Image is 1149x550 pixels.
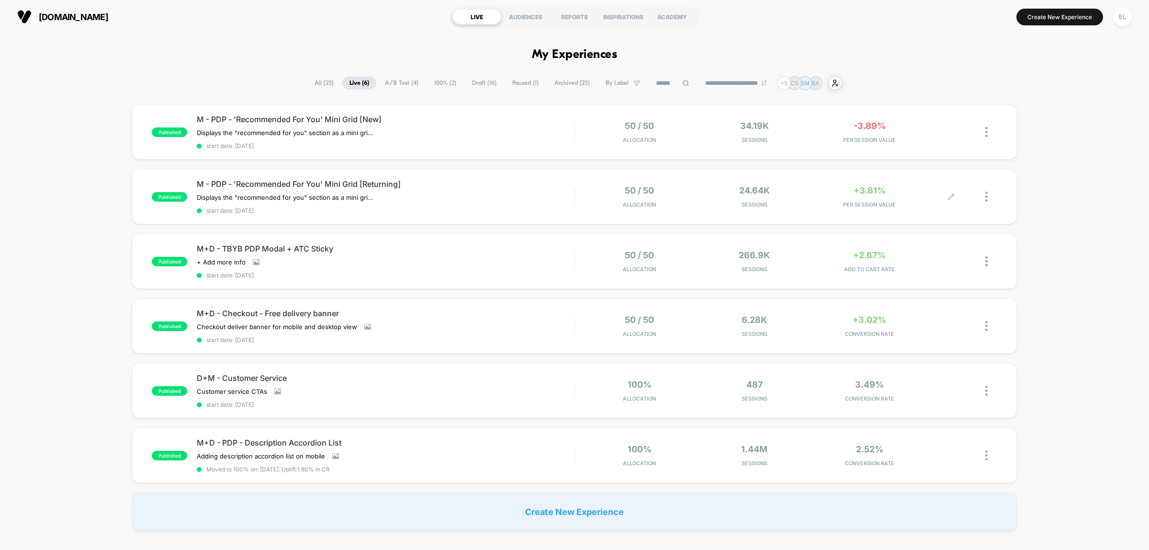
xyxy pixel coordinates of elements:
span: 6.28k [742,315,767,325]
span: start date: [DATE] [197,142,574,149]
span: published [152,321,187,331]
span: Sessions [699,137,810,143]
span: D+M - Customer Service [197,373,574,383]
span: M - PDP - 'Recommended For You' Mini Grid [Returning] [197,179,574,189]
span: Paused ( 1 ) [505,77,546,90]
img: Visually logo [17,10,32,24]
p: CS [790,80,799,87]
span: Allocation [623,137,656,143]
span: Sessions [699,395,810,402]
span: published [152,386,187,396]
span: +2.67% [853,250,886,260]
span: Sessions [699,266,810,273]
span: PER SESSION VALUE [814,201,924,208]
span: CONVERSION RATE [814,460,924,467]
div: Create New Experience [132,493,1017,531]
span: + Add more info [197,258,246,266]
span: 50 / 50 [625,121,654,131]
span: +3.81% [854,185,886,195]
span: Customer service CTAs [197,388,267,395]
div: ACADEMY [648,9,697,24]
span: PER SESSION VALUE [814,137,924,143]
span: 100% [628,379,652,390]
span: M - PDP - 'Recommended For You' Mini Grid [New] [197,115,574,124]
span: M+D - Checkout - Free delivery banner [197,309,574,318]
span: Allocation [623,331,656,337]
img: close [985,321,988,331]
span: start date: [DATE] [197,272,574,279]
span: 266.9k [739,250,770,260]
span: 487 [746,379,763,390]
span: Draft ( 16 ) [465,77,504,90]
span: M+D - TBYB PDP Modal + ATC Sticky [197,244,574,253]
p: BA [811,80,819,87]
span: 100% [628,444,652,454]
span: CONVERSION RATE [814,395,924,402]
img: close [985,192,988,202]
div: + 5 [777,76,791,90]
span: Live ( 6 ) [342,77,376,90]
span: Checkout deliver banner for mobile and desktop view [197,323,357,331]
span: published [152,192,187,202]
span: +3.02% [853,315,886,325]
img: end [761,80,767,86]
img: close [985,127,988,137]
img: close [985,450,988,460]
span: 50 / 50 [625,250,654,260]
span: Archived ( 23 ) [547,77,597,90]
span: 2.52% [856,444,883,454]
span: All ( 23 ) [307,77,341,90]
span: 3.49% [855,379,884,390]
button: [DOMAIN_NAME] [14,9,111,24]
span: 1.44M [741,444,767,454]
span: Allocation [623,266,656,273]
span: published [152,127,187,137]
span: Allocation [623,460,656,467]
span: 100% ( 2 ) [427,77,463,90]
div: LIVE [452,9,501,24]
span: Sessions [699,331,810,337]
span: published [152,451,187,460]
span: A/B Test ( 4 ) [378,77,426,90]
span: -3.89% [854,121,886,131]
span: start date: [DATE] [197,207,574,214]
div: EL [1113,8,1132,26]
span: Allocation [623,395,656,402]
div: AUDIENCES [501,9,550,24]
span: CONVERSION RATE [814,331,924,337]
span: Displays the "recommended for you" section as a mini grid layout. [197,129,374,137]
div: REPORTS [550,9,599,24]
span: Adding description accordion list on mobile [197,452,325,460]
button: Create New Experience [1016,9,1103,25]
span: Allocation [623,201,656,208]
span: 50 / 50 [625,185,654,195]
span: [DOMAIN_NAME] [39,12,108,22]
p: SM [800,80,810,87]
span: 24.64k [739,185,770,195]
span: published [152,257,187,266]
img: close [985,386,988,396]
span: Moved to 100% on: [DATE] . Uplift: 1.80% in CR [206,466,330,473]
span: start date: [DATE] [197,336,574,344]
span: Sessions [699,460,810,467]
span: start date: [DATE] [197,401,574,408]
span: ADD TO CART RATE [814,266,924,273]
img: close [985,256,988,266]
div: INSPIRATIONS [599,9,648,24]
span: By Label [606,80,629,87]
button: EL [1110,7,1135,27]
h1: My Experiences [532,48,618,62]
span: 50 / 50 [625,315,654,325]
span: Displays the "recommended for you" section as a mini grid layout. [197,194,374,201]
span: 34.19k [740,121,769,131]
span: Sessions [699,201,810,208]
span: M+D - PDP - Description Accordion List [197,438,574,447]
